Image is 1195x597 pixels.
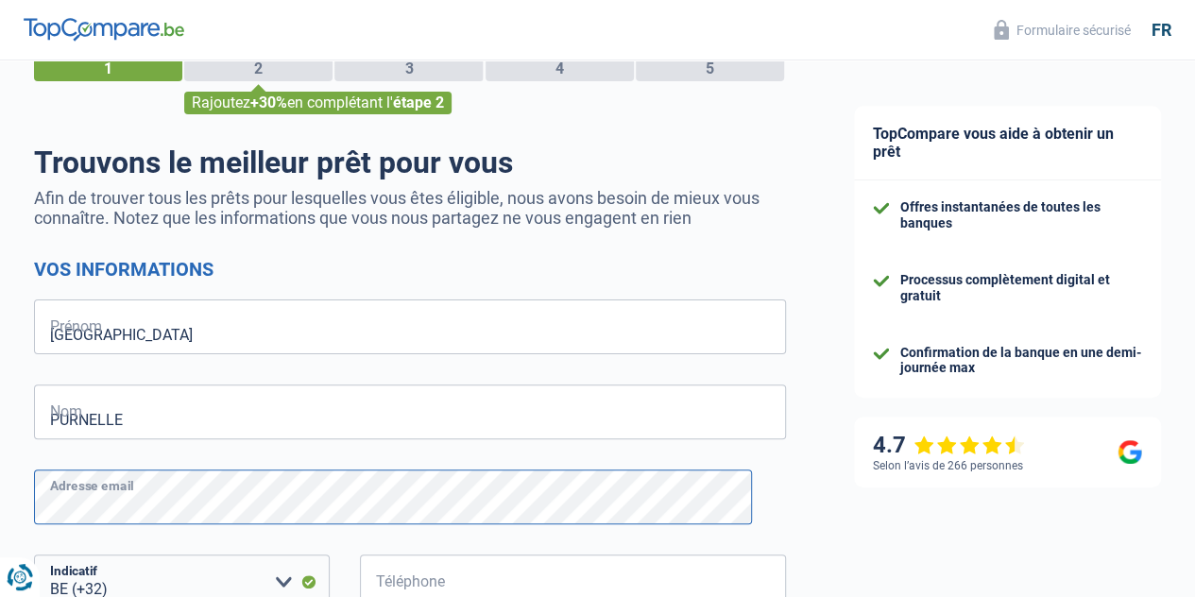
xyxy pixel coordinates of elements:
[24,18,184,41] img: TopCompare Logo
[393,94,444,111] span: étape 2
[873,459,1023,472] div: Selon l’avis de 266 personnes
[900,345,1142,377] div: Confirmation de la banque en une demi-journée max
[486,57,634,81] div: 4
[34,188,786,228] p: Afin de trouver tous les prêts pour lesquelles vous êtes éligible, nous avons besoin de mieux vou...
[34,57,182,81] div: 1
[184,57,333,81] div: 2
[34,258,786,281] h2: Vos informations
[5,537,6,538] img: Advertisement
[184,92,452,114] div: Rajoutez en complétant l'
[250,94,287,111] span: +30%
[854,106,1161,180] div: TopCompare vous aide à obtenir un prêt
[900,199,1142,231] div: Offres instantanées de toutes les banques
[334,57,483,81] div: 3
[636,57,784,81] div: 5
[873,432,1025,459] div: 4.7
[1152,20,1171,41] div: fr
[900,272,1142,304] div: Processus complètement digital et gratuit
[34,145,786,180] h1: Trouvons le meilleur prêt pour vous
[982,14,1142,45] button: Formulaire sécurisé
